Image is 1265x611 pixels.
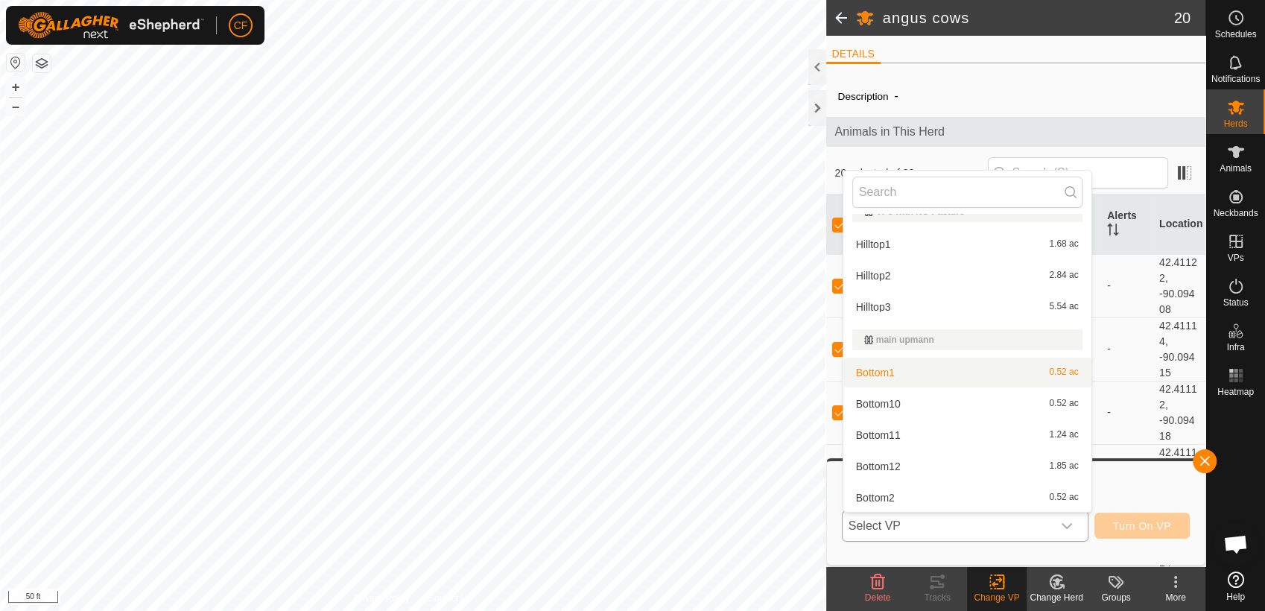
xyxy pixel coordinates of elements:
span: Bottom10 [856,399,901,409]
li: Hilltop2 [843,261,1091,291]
label: Description [838,91,889,102]
td: 42.41113, -90.09407 [1153,444,1205,507]
a: Privacy Policy [354,592,410,605]
span: Bottom12 [856,461,901,472]
li: Bottom1 [843,358,1091,387]
div: main upmann [864,335,1071,344]
li: Bottom12 [843,452,1091,481]
span: 2.84 ac [1049,270,1078,281]
span: VPs [1227,253,1243,262]
li: Hilltop3 [843,292,1091,322]
span: 20 selected of 20 [835,165,988,181]
span: Schedules [1214,30,1256,39]
span: 1.24 ac [1049,430,1078,440]
li: DETAILS [826,46,881,64]
div: Tracks [907,591,967,604]
span: 0.52 ac [1049,367,1078,378]
span: Animals [1220,164,1252,173]
h2: angus cows [883,9,1174,27]
span: Turn On VP [1113,520,1171,532]
span: Bottom11 [856,430,901,440]
input: Search [852,177,1082,208]
button: + [7,78,25,96]
span: Delete [865,592,891,603]
span: 0.52 ac [1049,493,1078,503]
button: Map Layers [33,54,51,72]
span: Select VP [843,511,1052,541]
span: 20 [1174,7,1191,29]
span: CF [234,18,248,34]
span: Bottom1 [856,367,895,378]
img: Gallagher Logo [18,12,204,39]
td: - [1101,381,1153,444]
a: Help [1206,566,1265,607]
span: Infra [1226,343,1244,352]
button: Turn On VP [1094,513,1190,539]
span: - [889,83,904,108]
span: 0.52 ac [1049,399,1078,409]
th: Alerts [1101,194,1153,255]
span: Notifications [1211,75,1260,83]
button: – [7,98,25,115]
div: Change Herd [1027,591,1086,604]
span: Herds [1223,119,1247,128]
span: Heatmap [1217,387,1254,396]
span: 5.54 ac [1049,302,1078,312]
td: 42.41114, -90.09415 [1153,317,1205,381]
a: Contact Us [428,592,472,605]
span: Hilltop3 [856,302,891,312]
td: - [1101,254,1153,317]
span: Status [1223,298,1248,307]
li: Hilltop1 [843,229,1091,259]
div: Change VP [967,591,1027,604]
span: Help [1226,592,1245,601]
td: - [1101,317,1153,381]
input: Search (S) [988,157,1168,189]
th: Location [1153,194,1205,255]
div: Open chat [1214,522,1258,566]
span: 1.85 ac [1049,461,1078,472]
button: Reset Map [7,54,25,72]
span: Hilltop2 [856,270,891,281]
td: 42.41112, -90.09418 [1153,381,1205,444]
li: Bottom11 [843,420,1091,450]
span: Bottom2 [856,493,895,503]
div: dropdown trigger [1052,511,1082,541]
li: Bottom10 [843,389,1091,419]
span: Animals in This Herd [835,123,1196,141]
td: 42.41122, -90.09408 [1153,254,1205,317]
span: 1.68 ac [1049,239,1078,250]
div: More [1146,591,1205,604]
li: Bottom2 [843,483,1091,513]
span: Hilltop1 [856,239,891,250]
div: Groups [1086,591,1146,604]
p-sorticon: Activate to sort [1107,226,1119,238]
td: - [1101,444,1153,507]
span: Neckbands [1213,209,1258,218]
